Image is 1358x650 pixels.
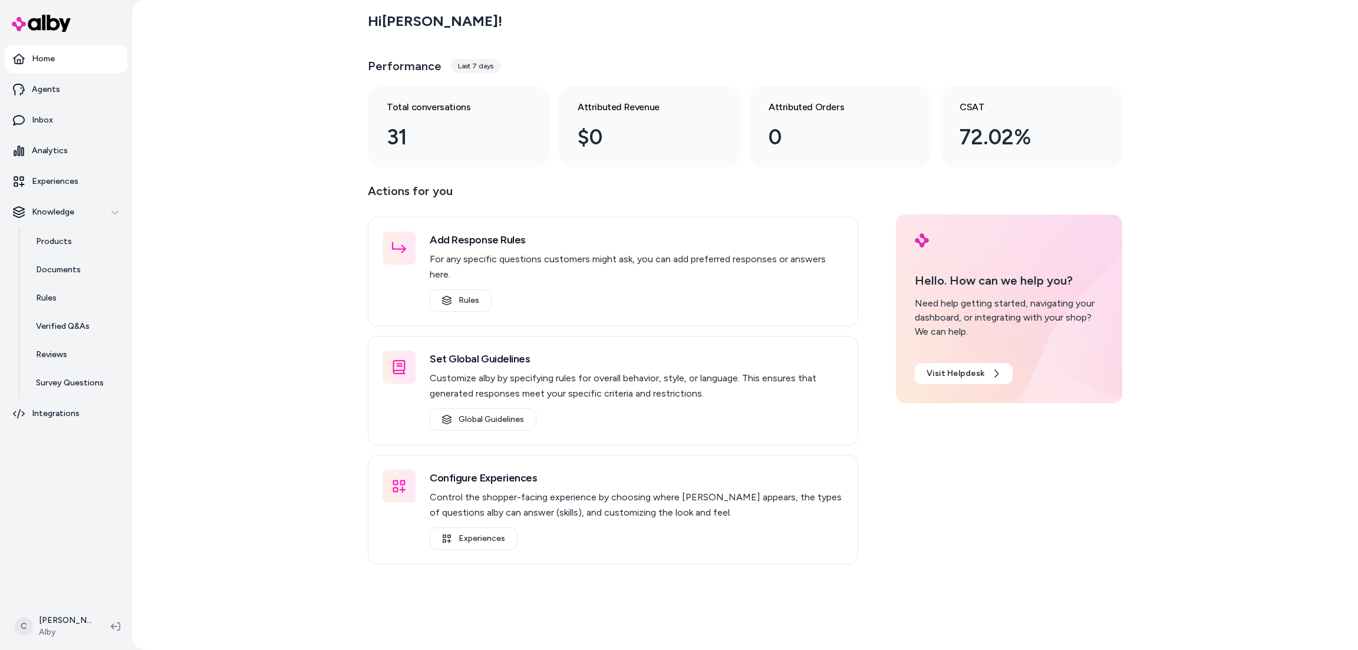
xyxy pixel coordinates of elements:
button: Knowledge [5,198,127,226]
h3: CSAT [960,100,1085,114]
a: CSAT 72.02% [941,86,1122,167]
p: Rules [36,292,57,304]
div: 31 [387,121,512,153]
p: Hello. How can we help you? [915,272,1103,289]
a: Agents [5,75,127,104]
a: Global Guidelines [430,408,536,431]
a: Total conversations 31 [368,86,549,167]
a: Rules [24,284,127,312]
div: 0 [769,121,894,153]
h3: Configure Experiences [430,470,843,486]
span: Alby [39,626,92,638]
p: Reviews [36,349,67,361]
p: Verified Q&As [36,321,90,332]
p: Actions for you [368,182,858,210]
p: Analytics [32,145,68,157]
a: Visit Helpdesk [915,363,1013,384]
h3: Attributed Revenue [578,100,703,114]
p: [PERSON_NAME] [39,615,92,626]
p: Integrations [32,408,80,420]
p: For any specific questions customers might ask, you can add preferred responses or answers here. [430,252,843,282]
div: Last 7 days [451,59,500,73]
h2: Hi [PERSON_NAME] ! [368,12,502,30]
img: alby Logo [12,15,71,32]
p: Documents [36,264,81,276]
p: Survey Questions [36,377,104,389]
button: C[PERSON_NAME]Alby [7,608,101,645]
a: Home [5,45,127,73]
p: Knowledge [32,206,74,218]
a: Verified Q&As [24,312,127,341]
a: Products [24,227,127,256]
p: Products [36,236,72,248]
p: Control the shopper-facing experience by choosing where [PERSON_NAME] appears, the types of quest... [430,490,843,520]
a: Integrations [5,400,127,428]
h3: Total conversations [387,100,512,114]
p: Home [32,53,55,65]
a: Experiences [5,167,127,196]
a: Attributed Orders 0 [750,86,931,167]
a: Rules [430,289,492,312]
a: Attributed Revenue $0 [559,86,740,167]
h3: Attributed Orders [769,100,894,114]
p: Experiences [32,176,78,187]
a: Inbox [5,106,127,134]
a: Analytics [5,137,127,165]
h3: Set Global Guidelines [430,351,843,367]
a: Documents [24,256,127,284]
div: $0 [578,121,703,153]
h3: Performance [368,58,441,74]
p: Inbox [32,114,53,126]
span: C [14,617,33,636]
div: 72.02% [960,121,1085,153]
p: Agents [32,84,60,95]
div: Need help getting started, navigating your dashboard, or integrating with your shop? We can help. [915,296,1103,339]
h3: Add Response Rules [430,232,843,248]
a: Experiences [430,527,518,550]
img: alby Logo [915,233,929,248]
a: Reviews [24,341,127,369]
p: Customize alby by specifying rules for overall behavior, style, or language. This ensures that ge... [430,371,843,401]
a: Survey Questions [24,369,127,397]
